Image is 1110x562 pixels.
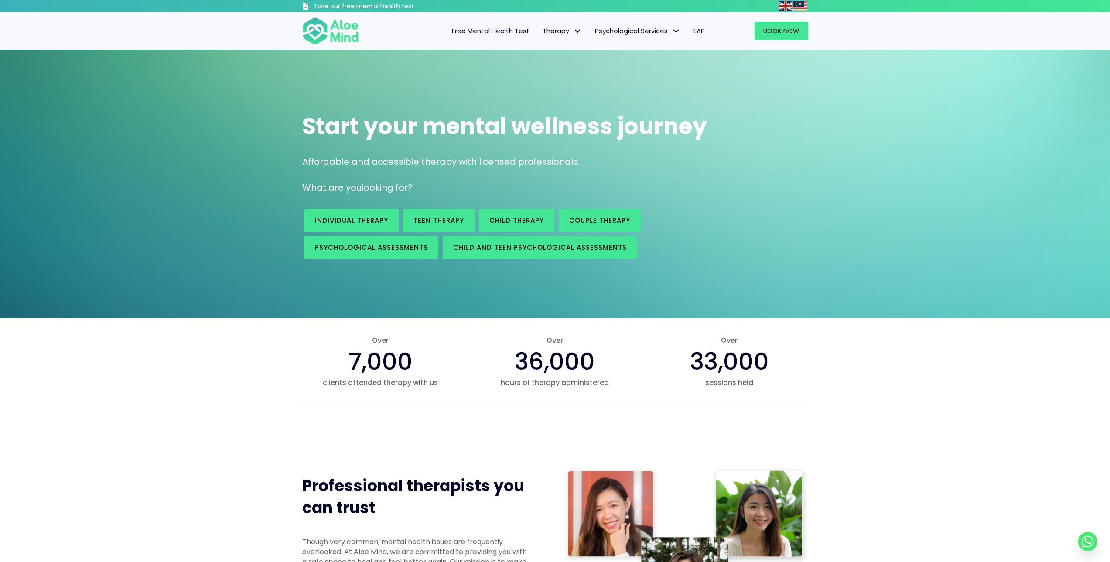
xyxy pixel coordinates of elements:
[595,26,680,35] span: Psychological Services
[302,110,707,142] span: Start your mental wellness journey
[670,25,683,37] span: Psychological Services: submenu
[793,1,808,11] a: Malay
[690,345,769,378] span: 33,000
[413,216,464,225] span: Teen Therapy
[302,181,362,194] span: What are you
[569,216,630,225] span: Couple therapy
[693,26,705,35] span: EAP
[571,25,584,37] span: Therapy: submenu
[348,345,413,378] span: 7,000
[302,335,459,345] span: Over
[755,22,808,40] a: Book Now
[304,209,399,232] a: Individual therapy
[588,22,687,40] a: Psychological ServicesPsychological Services: submenu
[476,335,633,345] span: Over
[452,26,529,35] span: Free Mental Health Test
[515,345,595,378] span: 36,000
[302,475,524,519] span: Professional therapists you can trust
[302,17,359,45] img: Aloe mind Logo
[536,22,588,40] a: TherapyTherapy: submenu
[314,2,461,11] h3: Take our free mental health test
[315,216,388,225] span: Individual therapy
[651,378,808,388] span: sessions held
[687,22,711,40] a: EAP
[370,22,711,40] nav: Menu
[479,209,554,232] a: Child Therapy
[651,335,808,345] span: Over
[793,1,807,11] img: ms
[559,209,641,232] a: Couple therapy
[304,236,438,259] a: Psychological assessments
[1078,532,1097,551] a: Whatsapp
[445,22,536,40] a: Free Mental Health Test
[302,2,461,12] a: Take our free mental health test
[489,216,544,225] span: Child Therapy
[476,378,633,388] span: hours of therapy administered
[403,209,475,232] a: Teen Therapy
[443,236,637,259] a: Child and Teen Psychological assessments
[315,243,428,252] span: Psychological assessments
[779,1,793,11] a: English
[763,26,799,35] span: Book Now
[362,181,413,194] span: looking for?
[302,156,808,168] p: Affordable and accessible therapy with licensed professionals.
[779,1,792,11] img: en
[543,26,582,35] span: Therapy
[302,378,459,388] span: clients attended therapy with us
[453,243,627,252] span: Child and Teen Psychological assessments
